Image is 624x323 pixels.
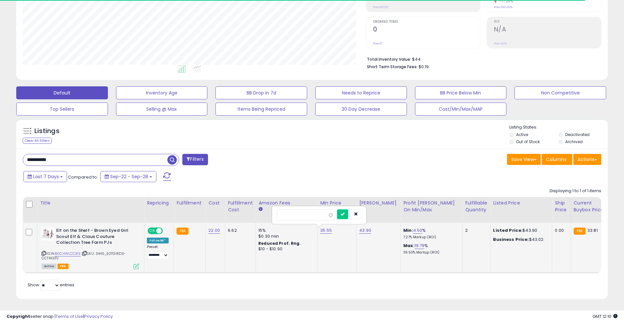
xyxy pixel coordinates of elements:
[367,64,418,69] b: Short Term Storage Fees:
[320,200,354,206] div: Min Price
[373,26,480,34] h2: 0
[176,200,203,206] div: Fulfillment
[555,228,565,233] div: 0.00
[320,227,332,234] a: 35.55
[546,156,566,163] span: Columns
[16,103,108,116] button: Top Sellers
[494,20,601,24] span: ROI
[415,86,507,99] button: BB Price Below Min
[116,103,208,116] button: Selling @ Max
[514,86,606,99] button: Non Competitive
[40,200,141,206] div: Title
[574,228,586,235] small: FBA
[413,227,422,234] a: 4.50
[516,132,528,137] label: Active
[56,313,83,319] a: Terms of Use
[516,139,540,144] label: Out of Stock
[419,64,429,70] span: $0.19
[493,237,547,242] div: $43.02
[147,200,171,206] div: Repricing
[116,86,208,99] button: Inventory Age
[315,86,407,99] button: Needs to Reprice
[403,235,457,240] p: 7.27% Markup (ROI)
[415,103,507,116] button: Cost/Min/Max/MAP
[509,124,607,130] p: Listing States:
[507,154,541,165] button: Save View
[403,200,460,213] div: Profit [PERSON_NAME] on Min/Max
[565,132,590,137] label: Deactivated
[23,171,67,182] button: Last 7 Days
[6,314,113,320] div: seller snap | |
[494,42,507,45] small: Prev: N/A
[16,86,108,99] button: Default
[100,171,156,182] button: Sep-22 - Sep-28
[258,241,301,246] b: Reduced Prof. Rng.
[182,154,208,165] button: Filters
[215,103,307,116] button: Items Being Repriced
[215,86,307,99] button: BB Drop in 7d
[147,245,169,259] div: Preset:
[542,154,572,165] button: Columns
[373,5,388,9] small: Prev: $0.00
[367,56,411,62] b: Total Inventory Value:
[403,242,415,249] b: Max:
[574,200,607,213] div: Current Buybox Price
[228,228,251,233] div: 6.62
[162,228,172,234] span: OFF
[6,313,30,319] strong: Copyright
[258,200,315,206] div: Amazon Fees
[373,20,480,24] span: Ordered Items
[58,264,69,269] span: FBA
[84,313,113,319] a: Privacy Policy
[147,238,169,243] div: Follow BB *
[367,55,596,63] li: $44
[23,138,52,144] div: Clear All Filters
[555,200,568,213] div: Ship Price
[208,200,222,206] div: Cost
[359,227,371,234] a: 43.90
[494,26,601,34] h2: N/A
[258,233,312,239] div: $0.30 min
[592,313,617,319] span: 2025-10-6 12:10 GMT
[403,228,457,240] div: %
[208,227,220,234] a: 22.00
[258,246,312,252] div: $10 - $10.90
[34,127,59,136] h5: Listings
[415,242,425,249] a: 19.79
[176,228,188,235] small: FBA
[315,103,407,116] button: 30 Day Decrease
[373,42,382,45] small: Prev: 0
[403,227,413,233] b: Min:
[42,228,55,241] img: 51Mp4PcIjCL._SL40_.jpg
[42,228,139,268] div: ASIN:
[55,251,81,256] a: B0CHWLCC85
[565,139,583,144] label: Archived
[550,188,601,194] div: Displaying 1 to 1 of 1 items
[33,173,59,180] span: Last 7 Days
[110,173,148,180] span: Sep-22 - Sep-28
[258,206,262,212] small: Amazon Fees.
[587,227,598,233] span: 33.81
[493,227,523,233] b: Listed Price:
[42,264,57,269] span: All listings currently available for purchase on Amazon
[359,200,398,206] div: [PERSON_NAME]
[493,236,529,242] b: Business Price:
[573,154,601,165] button: Actions
[493,228,547,233] div: $43.90
[465,200,487,213] div: Fulfillable Quantity
[148,228,156,234] span: ON
[401,197,462,223] th: The percentage added to the cost of goods (COGS) that forms the calculator for Min & Max prices.
[493,200,549,206] div: Listed Price
[28,282,74,288] span: Show: entries
[258,228,312,233] div: 15%
[494,5,513,9] small: Prev: 100.00%
[42,251,126,261] span: | SKU: 3445_EOTGIRD3-CCTREEPJ
[403,250,457,255] p: 39.50% Markup (ROI)
[465,228,485,233] div: 2
[403,243,457,255] div: %
[68,174,98,180] span: Compared to:
[56,228,135,247] b: Elf on the Shelf - Brown Eyed Girl Scout Elf & Claus Couture Collection Tree Farm PJs
[228,200,253,213] div: Fulfillment Cost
